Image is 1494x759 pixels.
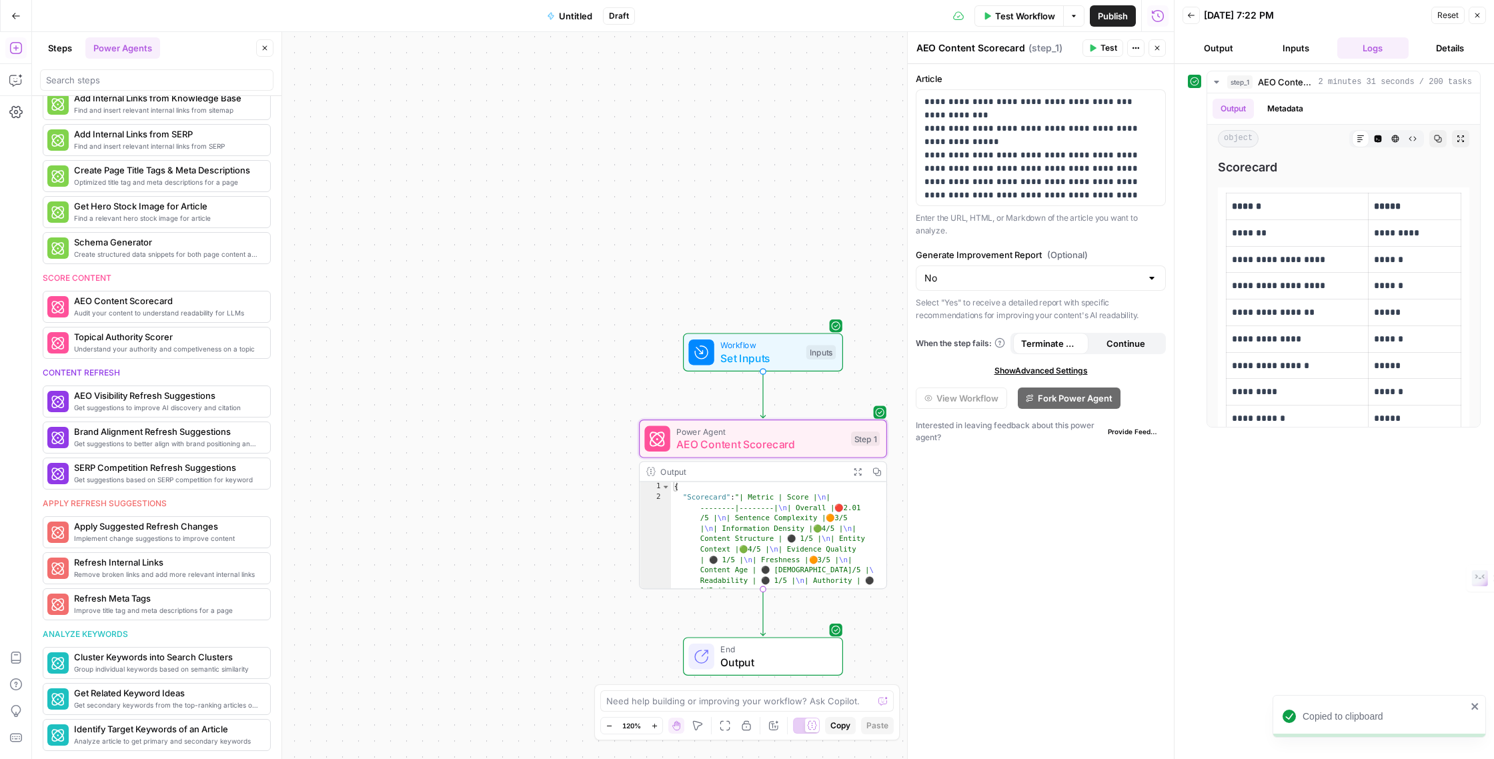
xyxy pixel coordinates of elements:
[1218,130,1259,147] span: object
[1028,41,1062,55] span: ( step_1 )
[1207,93,1480,427] div: 2 minutes 31 seconds / 200 tasks
[760,589,765,636] g: Edge from step_1 to end
[559,9,592,23] span: Untitled
[1098,9,1128,23] span: Publish
[639,333,887,371] div: WorkflowSet InputsInputs
[974,5,1063,27] button: Test Workflow
[866,720,888,732] span: Paste
[1471,701,1480,712] button: close
[1260,37,1332,59] button: Inputs
[1038,392,1112,405] span: Fork Power Agent
[861,717,894,734] button: Paste
[1437,9,1459,21] span: Reset
[74,330,259,343] span: Topical Authority Scorer
[639,420,887,589] div: Power AgentAEO Content ScorecardStep 1Output{ "Scorecard":"| Metric | Score |\n| --------|-------...
[1431,7,1465,24] button: Reset
[74,474,259,485] span: Get suggestions based on SERP competition for keyword
[43,272,271,284] div: Score content
[74,105,259,115] span: Find and insert relevant internal links from sitemap
[85,37,160,59] button: Power Agents
[74,91,259,105] span: Add Internal Links from Knowledge Base
[916,248,1166,261] label: Generate Improvement Report
[720,339,800,351] span: Workflow
[760,371,765,418] g: Edge from start to step_1
[43,367,271,379] div: Content refresh
[74,235,259,249] span: Schema Generator
[74,438,259,449] span: Get suggestions to better align with brand positioning and tone
[609,10,629,22] span: Draft
[74,556,259,569] span: Refresh Internal Links
[916,337,1005,349] a: When the step fails:
[74,294,259,307] span: AEO Content Scorecard
[74,605,259,616] span: Improve title tag and meta descriptions for a page
[1090,5,1136,27] button: Publish
[916,388,1007,409] button: View Workflow
[74,461,259,474] span: SERP Competition Refresh Suggestions
[74,686,259,700] span: Get Related Keyword Ideas
[74,213,259,223] span: Find a relevant hero stock image for article
[1082,39,1123,57] button: Test
[74,664,259,674] span: Group individual keywords based on semantic similarity
[1218,158,1469,177] span: Scorecard
[662,482,670,493] span: Toggle code folding, rows 1 through 4
[640,482,671,493] div: 1
[825,717,856,734] button: Copy
[74,722,259,736] span: Identify Target Keywords of an Article
[924,271,1141,285] input: No
[660,465,843,478] div: Output
[639,637,887,676] div: EndOutput
[1100,42,1117,54] span: Test
[851,432,880,446] div: Step 1
[1259,99,1311,119] button: Metadata
[74,700,259,710] span: Get secondary keywords from the top-ranking articles of a target search term
[916,41,1025,55] textarea: AEO Content Scorecard
[1021,337,1080,350] span: Terminate Workflow
[640,492,671,596] div: 2
[74,402,259,413] span: Get suggestions to improve AI discovery and citation
[622,720,641,731] span: 120%
[1183,37,1255,59] button: Output
[1106,337,1145,350] span: Continue
[74,249,259,259] span: Create structured data snippets for both page content and images
[676,436,844,452] span: AEO Content Scorecard
[830,720,850,732] span: Copy
[1018,388,1120,409] button: Fork Power Agent
[1414,37,1486,59] button: Details
[43,498,271,510] div: Apply refresh suggestions
[74,533,259,544] span: Implement change suggestions to improve content
[720,350,800,366] span: Set Inputs
[74,650,259,664] span: Cluster Keywords into Search Clusters
[1108,426,1161,437] span: Provide Feedback
[40,37,80,59] button: Steps
[916,420,1166,444] div: Interested in leaving feedback about this power agent?
[936,392,998,405] span: View Workflow
[995,9,1055,23] span: Test Workflow
[1207,71,1480,93] button: 2 minutes 31 seconds / 200 tasks
[1047,248,1088,261] span: (Optional)
[676,425,844,438] span: Power Agent
[1303,710,1467,723] div: Copied to clipboard
[74,307,259,318] span: Audit your content to understand readability for LLMs
[74,141,259,151] span: Find and insert relevant internal links from SERP
[43,628,271,640] div: Analyze keywords
[1319,76,1472,88] span: 2 minutes 31 seconds / 200 tasks
[74,569,259,580] span: Remove broken links and add more relevant internal links
[1213,99,1254,119] button: Output
[539,5,600,27] button: Untitled
[1088,333,1164,354] button: Continue
[994,365,1088,377] span: Show Advanced Settings
[74,736,259,746] span: Analyze article to get primary and secondary keywords
[74,592,259,605] span: Refresh Meta Tags
[916,211,1166,237] p: Enter the URL, HTML, or Markdown of the article you want to analyze.
[1337,37,1409,59] button: Logs
[916,72,1166,85] label: Article
[46,73,267,87] input: Search steps
[916,296,1166,322] p: Select "Yes" to receive a detailed report with specific recommendations for improving your conten...
[74,389,259,402] span: AEO Visibility Refresh Suggestions
[74,425,259,438] span: Brand Alignment Refresh Suggestions
[806,345,836,359] div: Inputs
[74,199,259,213] span: Get Hero Stock Image for Article
[74,127,259,141] span: Add Internal Links from SERP
[74,163,259,177] span: Create Page Title Tags & Meta Descriptions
